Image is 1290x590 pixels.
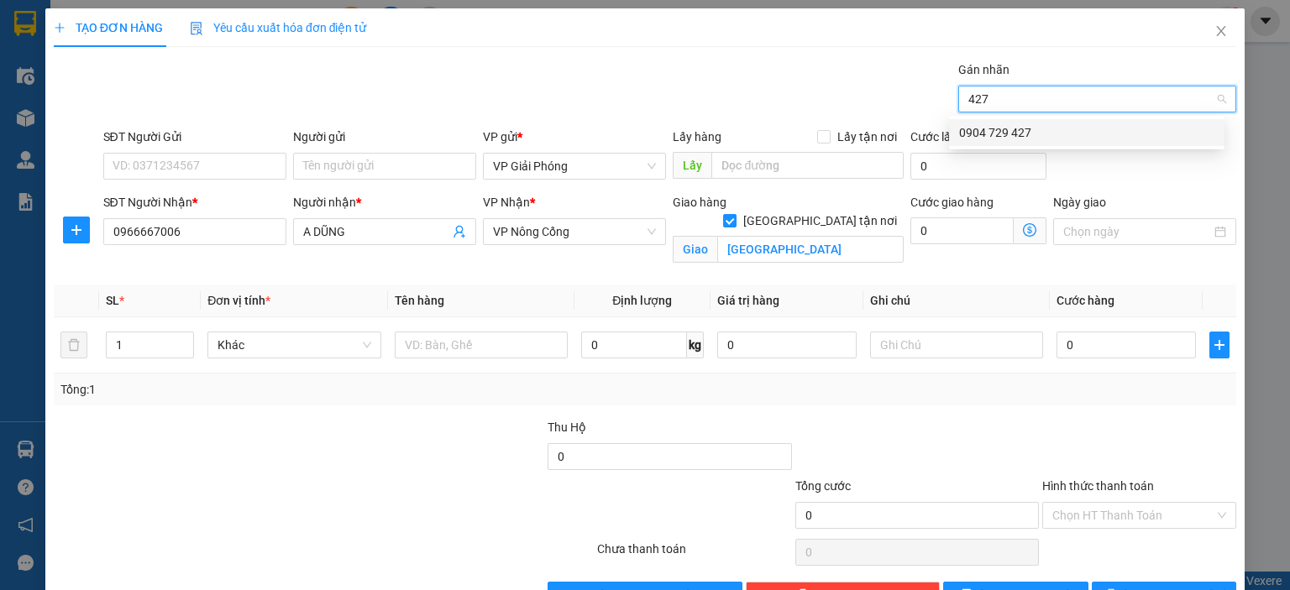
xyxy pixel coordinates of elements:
[103,128,286,146] div: SĐT Người Gửi
[395,294,444,307] span: Tên hàng
[64,223,89,237] span: plus
[863,285,1050,317] th: Ghi chú
[493,219,656,244] span: VP Nông Cống
[548,420,586,434] span: Thu Hộ
[1214,24,1228,38] span: close
[54,22,66,34] span: plus
[1023,223,1036,237] span: dollar-circle
[1057,294,1114,307] span: Cước hàng
[910,153,1046,180] input: Cước lấy hàng
[968,89,990,109] input: Gán nhãn
[673,152,711,179] span: Lấy
[673,236,717,263] span: Giao
[717,332,857,358] input: 0
[1210,338,1229,352] span: plus
[54,21,163,34] span: TẠO ĐƠN HÀNG
[959,123,1214,142] div: 0904 729 427
[711,152,904,179] input: Dọc đường
[395,332,568,358] input: VD: Bàn, Ghế
[910,196,994,209] label: Cước giao hàng
[293,193,476,211] div: Người nhận
[717,236,904,263] input: Giao tận nơi
[1198,8,1245,55] button: Close
[493,154,656,179] span: VP Giải Phóng
[483,196,530,209] span: VP Nhận
[612,294,672,307] span: Định lượng
[687,332,704,358] span: kg
[949,119,1224,146] div: 0904 729 427
[673,196,726,209] span: Giao hàng
[910,217,1014,244] input: Cước giao hàng
[207,294,270,307] span: Đơn vị tính
[1053,196,1106,209] label: Ngày giao
[910,130,986,144] label: Cước lấy hàng
[737,211,904,230] span: [GEOGRAPHIC_DATA] tận nơi
[218,332,370,358] span: Khác
[453,225,466,238] span: user-add
[60,332,87,358] button: delete
[595,540,793,569] div: Chưa thanh toán
[958,63,1009,76] label: Gán nhãn
[1042,479,1154,493] label: Hình thức thanh toán
[717,294,779,307] span: Giá trị hàng
[103,193,286,211] div: SĐT Người Nhận
[831,128,904,146] span: Lấy tận nơi
[106,294,119,307] span: SL
[1209,332,1230,358] button: plus
[673,130,721,144] span: Lấy hàng
[870,332,1043,358] input: Ghi Chú
[1063,222,1211,241] input: Ngày giao
[795,479,851,493] span: Tổng cước
[63,217,90,243] button: plus
[60,380,499,399] div: Tổng: 1
[190,22,203,35] img: icon
[293,128,476,146] div: Người gửi
[483,128,666,146] div: VP gửi
[190,21,367,34] span: Yêu cầu xuất hóa đơn điện tử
